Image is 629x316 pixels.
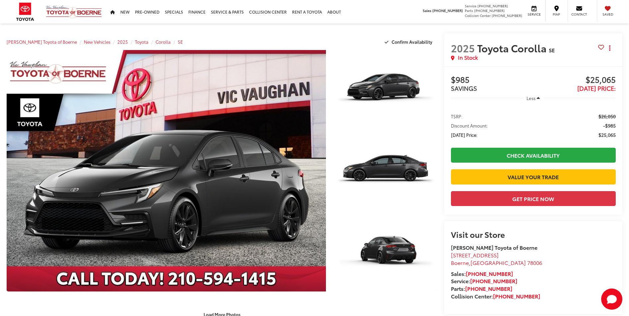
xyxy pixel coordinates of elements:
span: 2025 [451,41,475,55]
svg: Start Chat [601,289,622,310]
span: Boerne [451,259,469,266]
span: Confirm Availability [392,39,432,45]
h2: Visit our Store [451,230,616,238]
span: [DATE] Price: [577,84,616,92]
span: 78006 [527,259,542,266]
a: Expand Photo 3 [333,213,437,291]
img: Vic Vaughan Toyota of Boerne [46,5,102,19]
a: Toyota [135,39,149,45]
strong: Service: [451,277,517,285]
span: Discount Amount: [451,122,488,129]
span: [PHONE_NUMBER] [474,8,505,13]
span: Less [527,95,535,101]
span: dropdown dots [609,45,610,51]
a: Expand Photo 1 [333,50,437,128]
span: In Stock [458,54,478,61]
a: Check Availability [451,148,616,163]
span: Toyota Corolla [477,41,549,55]
span: $25,065 [598,132,616,138]
span: [DATE] Price: [451,132,477,138]
span: $26,050 [598,113,616,120]
span: Map [549,12,564,17]
img: 2025 Toyota Corolla SE [332,213,439,292]
button: Actions [604,42,616,54]
button: Toggle Chat Window [601,289,622,310]
span: Sales [423,8,431,13]
span: Parts [465,8,473,13]
a: [PHONE_NUMBER] [470,277,517,285]
a: [PHONE_NUMBER] [493,292,540,300]
span: , [451,259,542,266]
img: 2025 Toyota Corolla SE [332,49,439,129]
span: $985 [451,75,534,85]
span: [PHONE_NUMBER] [432,8,463,13]
a: 2025 [117,39,128,45]
span: SE [549,46,555,54]
button: Less [524,92,543,104]
strong: [PERSON_NAME] Toyota of Boerne [451,243,537,251]
a: SE [178,39,183,45]
a: Expand Photo 2 [333,132,437,210]
a: [PHONE_NUMBER] [466,270,513,277]
span: [PHONE_NUMBER] [492,13,522,18]
span: TSRP: [451,113,463,120]
span: [PHONE_NUMBER] [477,3,508,8]
strong: Sales: [451,270,513,277]
span: Collision Center [465,13,491,18]
span: Service [465,3,476,8]
a: Value Your Trade [451,169,616,184]
button: Get Price Now [451,191,616,206]
span: $25,065 [533,75,616,85]
span: Saved [600,12,615,17]
span: SAVINGS [451,84,477,92]
img: 2025 Toyota Corolla SE [332,131,439,211]
span: [GEOGRAPHIC_DATA] [471,259,526,266]
img: 2025 Toyota Corolla SE [3,49,329,293]
a: New Vehicles [84,39,110,45]
span: Service [527,12,541,17]
a: [PHONE_NUMBER] [465,285,512,292]
span: -$985 [603,122,616,129]
a: Corolla [156,39,171,45]
strong: Parts: [451,285,512,292]
span: [STREET_ADDRESS] [451,251,499,259]
a: [STREET_ADDRESS] Boerne,[GEOGRAPHIC_DATA] 78006 [451,251,542,266]
strong: Collision Center: [451,292,540,300]
a: [PERSON_NAME] Toyota of Boerne [7,39,77,45]
a: Expand Photo 0 [7,50,326,291]
button: Confirm Availability [381,36,438,48]
span: Contact [571,12,587,17]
